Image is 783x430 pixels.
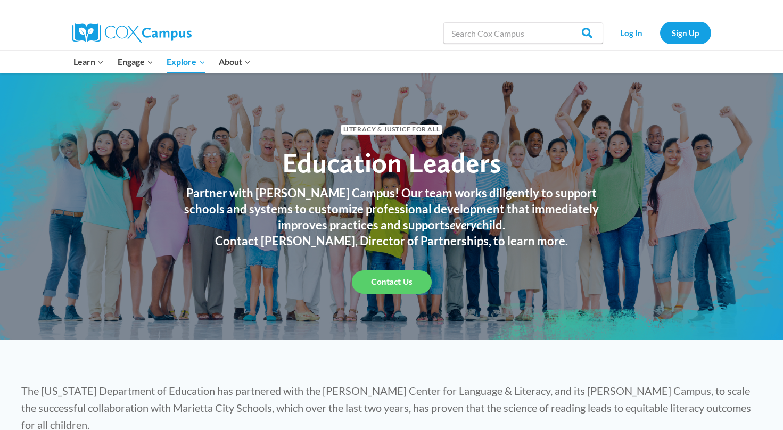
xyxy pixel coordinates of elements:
[443,22,603,44] input: Search Cox Campus
[73,55,104,69] span: Learn
[72,23,192,43] img: Cox Campus
[450,218,476,232] em: every
[174,233,610,249] h3: Contact [PERSON_NAME], Director of Partnerships, to learn more.
[352,270,432,294] a: Contact Us
[660,22,711,44] a: Sign Up
[282,146,501,179] span: Education Leaders
[371,277,413,287] span: Contact Us
[341,125,442,135] span: Literacy & Justice for All
[118,55,153,69] span: Engage
[167,55,205,69] span: Explore
[608,22,711,44] nav: Secondary Navigation
[219,55,251,69] span: About
[67,51,258,73] nav: Primary Navigation
[608,22,655,44] a: Log In
[174,185,610,233] h3: Partner with [PERSON_NAME] Campus! Our team works diligently to support schools and systems to cu...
